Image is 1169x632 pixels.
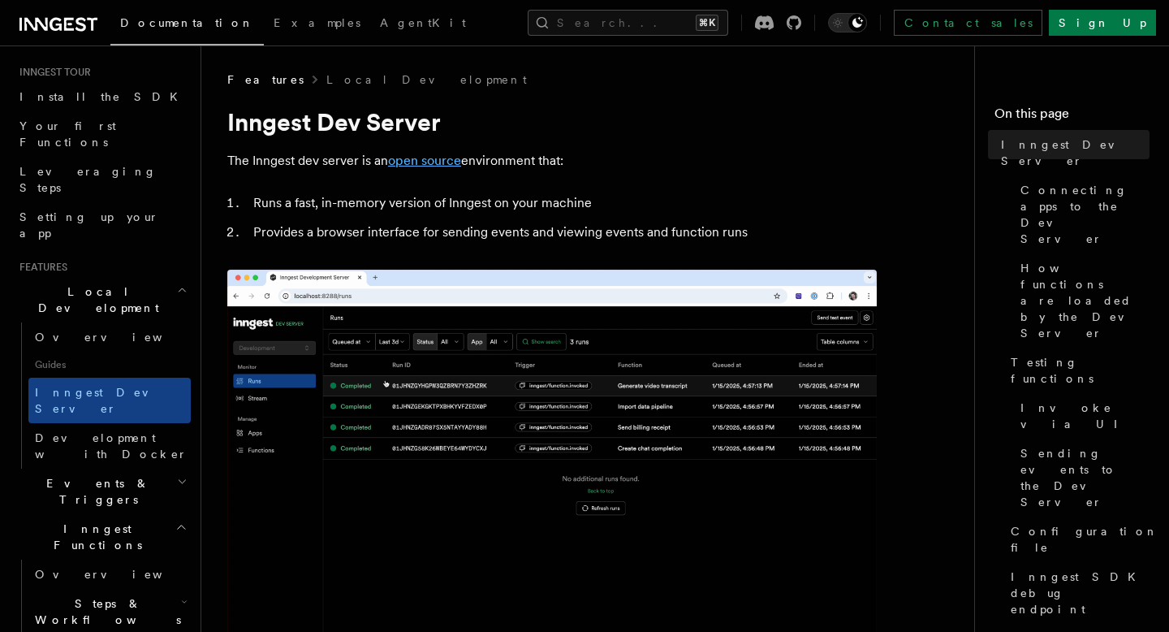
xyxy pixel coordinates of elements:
[13,469,191,514] button: Events & Triggers
[227,71,304,88] span: Features
[35,386,174,415] span: Inngest Dev Server
[19,90,188,103] span: Install the SDK
[388,153,461,168] a: open source
[994,104,1150,130] h4: On this page
[120,16,254,29] span: Documentation
[370,5,476,44] a: AgentKit
[227,107,877,136] h1: Inngest Dev Server
[1011,354,1150,387] span: Testing functions
[13,111,191,157] a: Your first Functions
[28,595,181,628] span: Steps & Workflows
[1020,260,1150,341] span: How functions are loaded by the Dev Server
[28,423,191,469] a: Development with Docker
[1011,569,1150,617] span: Inngest SDK debug endpoint
[13,82,191,111] a: Install the SDK
[1004,517,1150,562] a: Configuration file
[528,10,728,36] button: Search...⌘K
[28,560,191,589] a: Overview
[13,277,191,322] button: Local Development
[13,322,191,469] div: Local Development
[35,431,188,461] span: Development with Docker
[994,130,1150,175] a: Inngest Dev Server
[227,149,877,172] p: The Inngest dev server is an environment that:
[28,352,191,378] span: Guides
[13,284,177,316] span: Local Development
[13,514,191,560] button: Inngest Functions
[13,521,175,553] span: Inngest Functions
[13,475,177,508] span: Events & Triggers
[13,157,191,202] a: Leveraging Steps
[248,192,877,214] li: Runs a fast, in-memory version of Inngest on your machine
[828,13,867,32] button: Toggle dark mode
[19,119,116,149] span: Your first Functions
[35,568,202,581] span: Overview
[1004,562,1150,624] a: Inngest SDK debug endpoint
[13,66,91,79] span: Inngest tour
[1020,445,1150,510] span: Sending events to the Dev Server
[28,378,191,423] a: Inngest Dev Server
[1014,175,1150,253] a: Connecting apps to the Dev Server
[19,165,157,194] span: Leveraging Steps
[1020,400,1150,432] span: Invoke via UI
[1004,348,1150,393] a: Testing functions
[13,261,67,274] span: Features
[894,10,1042,36] a: Contact sales
[35,331,202,344] span: Overview
[1049,10,1156,36] a: Sign Up
[1014,439,1150,517] a: Sending events to the Dev Server
[13,202,191,248] a: Setting up your app
[110,5,264,45] a: Documentation
[274,16,360,29] span: Examples
[696,15,718,31] kbd: ⌘K
[1001,136,1150,169] span: Inngest Dev Server
[1020,182,1150,247] span: Connecting apps to the Dev Server
[264,5,370,44] a: Examples
[1014,393,1150,439] a: Invoke via UI
[248,221,877,244] li: Provides a browser interface for sending events and viewing events and function runs
[380,16,466,29] span: AgentKit
[28,322,191,352] a: Overview
[326,71,527,88] a: Local Development
[19,210,159,240] span: Setting up your app
[1011,523,1158,556] span: Configuration file
[1014,253,1150,348] a: How functions are loaded by the Dev Server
